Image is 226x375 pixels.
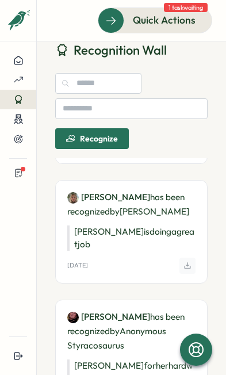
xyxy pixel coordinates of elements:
p: [PERSON_NAME] is doing a great job [67,225,196,251]
div: Recognize [66,134,118,143]
img: Alice Papp [67,192,79,204]
button: Recognize [55,128,129,149]
button: Quick Actions [98,7,212,33]
span: Quick Actions [133,13,196,28]
img: Jackie Johnson [67,312,79,323]
p: [DATE] [67,262,88,269]
span: Recognition Wall [74,41,167,59]
a: Alice Papp[PERSON_NAME] [67,191,150,204]
p: has been recognized by Anonymous Styracosaurus [67,309,196,353]
a: Jackie Johnson[PERSON_NAME] [67,311,150,323]
span: 1 task waiting [164,3,208,12]
p: has been recognized by [PERSON_NAME] [67,190,196,219]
